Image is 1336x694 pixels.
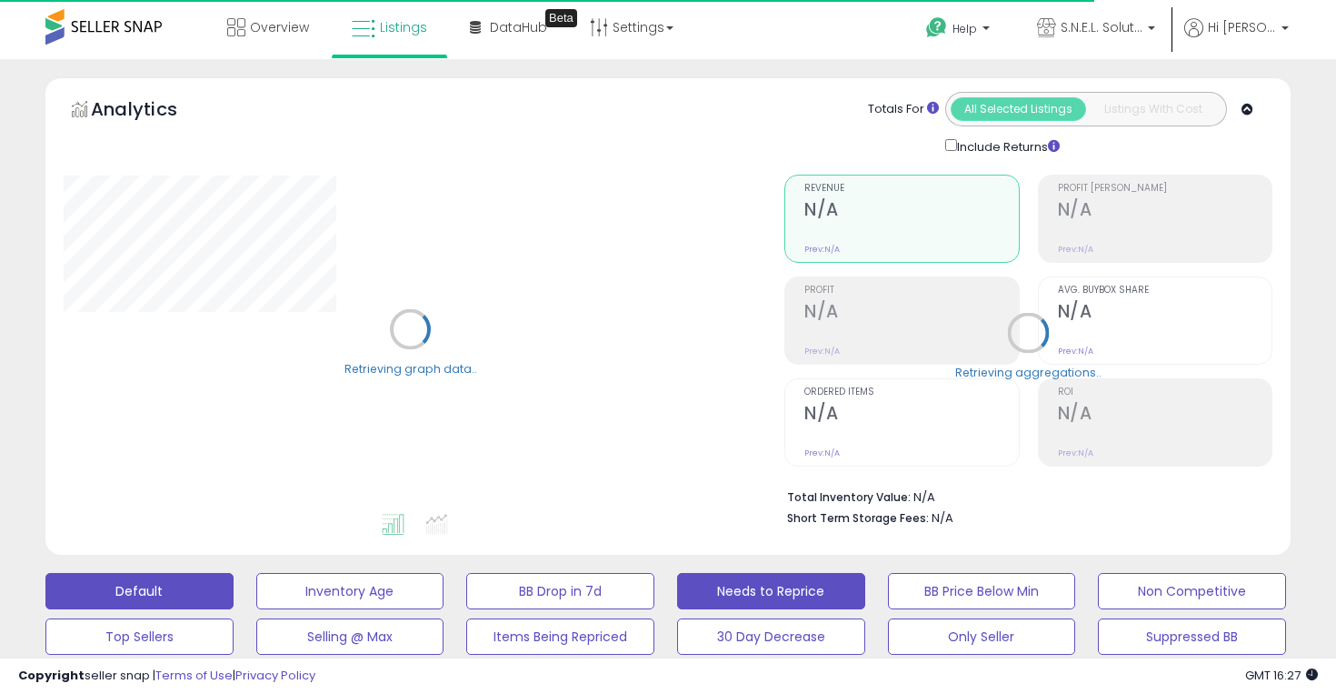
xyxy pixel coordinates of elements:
button: Suppressed BB [1098,619,1286,655]
button: BB Price Below Min [888,573,1076,609]
div: Tooltip anchor [545,9,577,27]
strong: Copyright [18,667,85,684]
button: All Selected Listings [951,97,1086,121]
div: seller snap | | [18,668,315,685]
div: Retrieving graph data.. [344,360,477,377]
div: Retrieving aggregations.. [955,364,1102,380]
button: BB Drop in 7d [466,573,654,609]
button: Top Sellers [45,619,234,655]
div: Include Returns [932,136,1082,156]
button: Selling @ Max [256,619,444,655]
button: Inventory Age [256,573,444,609]
span: Listings [380,18,427,36]
span: 2025-09-13 16:27 GMT [1245,667,1318,684]
a: Hi [PERSON_NAME] [1184,18,1289,59]
span: DataHub [490,18,547,36]
button: Listings With Cost [1085,97,1221,121]
span: S.N.E.L. Solutions [1061,18,1142,36]
a: Privacy Policy [235,667,315,684]
i: Get Help [925,16,948,39]
span: Help [952,21,977,36]
span: Overview [250,18,309,36]
a: Terms of Use [155,667,233,684]
h5: Analytics [91,96,213,126]
button: Only Seller [888,619,1076,655]
button: Items Being Repriced [466,619,654,655]
div: Totals For [868,101,939,118]
a: Help [912,3,1008,59]
button: Non Competitive [1098,573,1286,609]
button: Default [45,573,234,609]
button: Needs to Reprice [677,573,865,609]
span: Hi [PERSON_NAME] [1208,18,1276,36]
button: 30 Day Decrease [677,619,865,655]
